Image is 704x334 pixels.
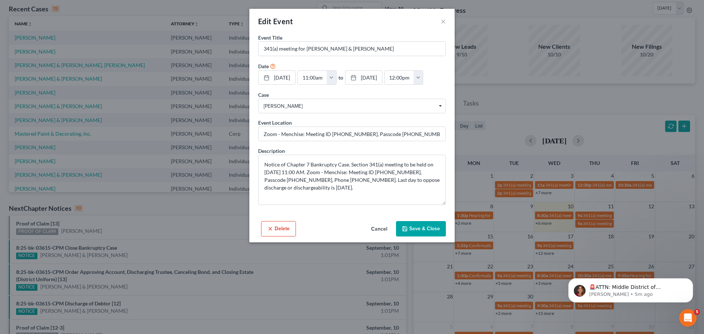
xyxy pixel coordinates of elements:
button: Save & Close [396,221,446,236]
label: Date [258,62,269,70]
a: [DATE] [258,71,295,85]
a: [DATE] [345,71,382,85]
span: Event Title [258,34,282,41]
iframe: Intercom live chat [679,309,697,327]
input: Enter event name... [258,42,445,56]
label: Case [258,91,269,99]
label: to [338,74,343,81]
span: Select box activate [258,99,446,113]
span: Edit Event [258,17,293,26]
input: Enter location... [258,127,445,141]
button: × [441,17,446,26]
input: -- : -- [385,71,414,85]
label: Event Location [258,119,292,126]
span: 5 [694,309,700,315]
button: Delete [261,221,296,236]
span: [PERSON_NAME] [264,102,440,110]
input: -- : -- [298,71,327,85]
iframe: Intercom notifications message [557,263,704,314]
label: Description [258,147,285,155]
button: Cancel [365,222,393,236]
